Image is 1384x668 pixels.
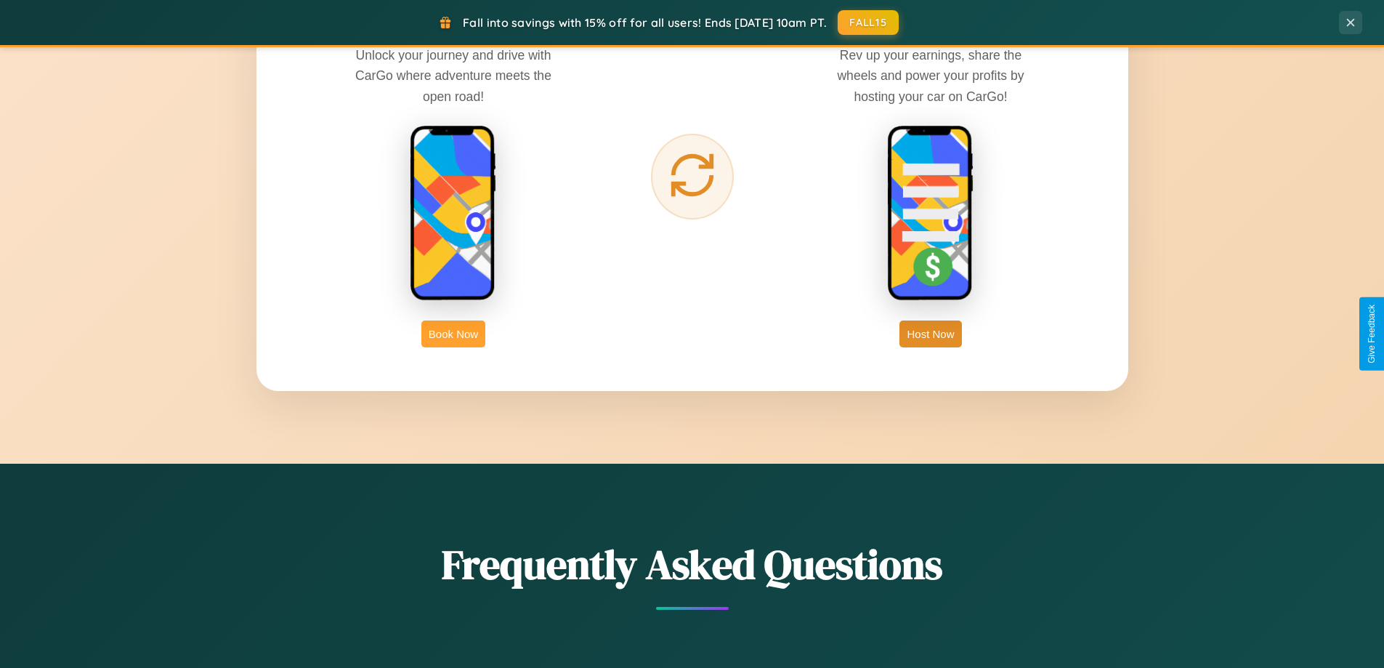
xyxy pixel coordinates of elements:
div: Give Feedback [1367,305,1377,363]
button: Book Now [421,321,485,347]
p: Unlock your journey and drive with CarGo where adventure meets the open road! [344,45,562,106]
span: Fall into savings with 15% off for all users! Ends [DATE] 10am PT. [463,15,827,30]
img: rent phone [410,125,497,302]
button: FALL15 [838,10,899,35]
button: Host Now [899,321,961,347]
p: Rev up your earnings, share the wheels and power your profits by hosting your car on CarGo! [822,45,1040,106]
h2: Frequently Asked Questions [256,536,1128,592]
img: host phone [887,125,974,302]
